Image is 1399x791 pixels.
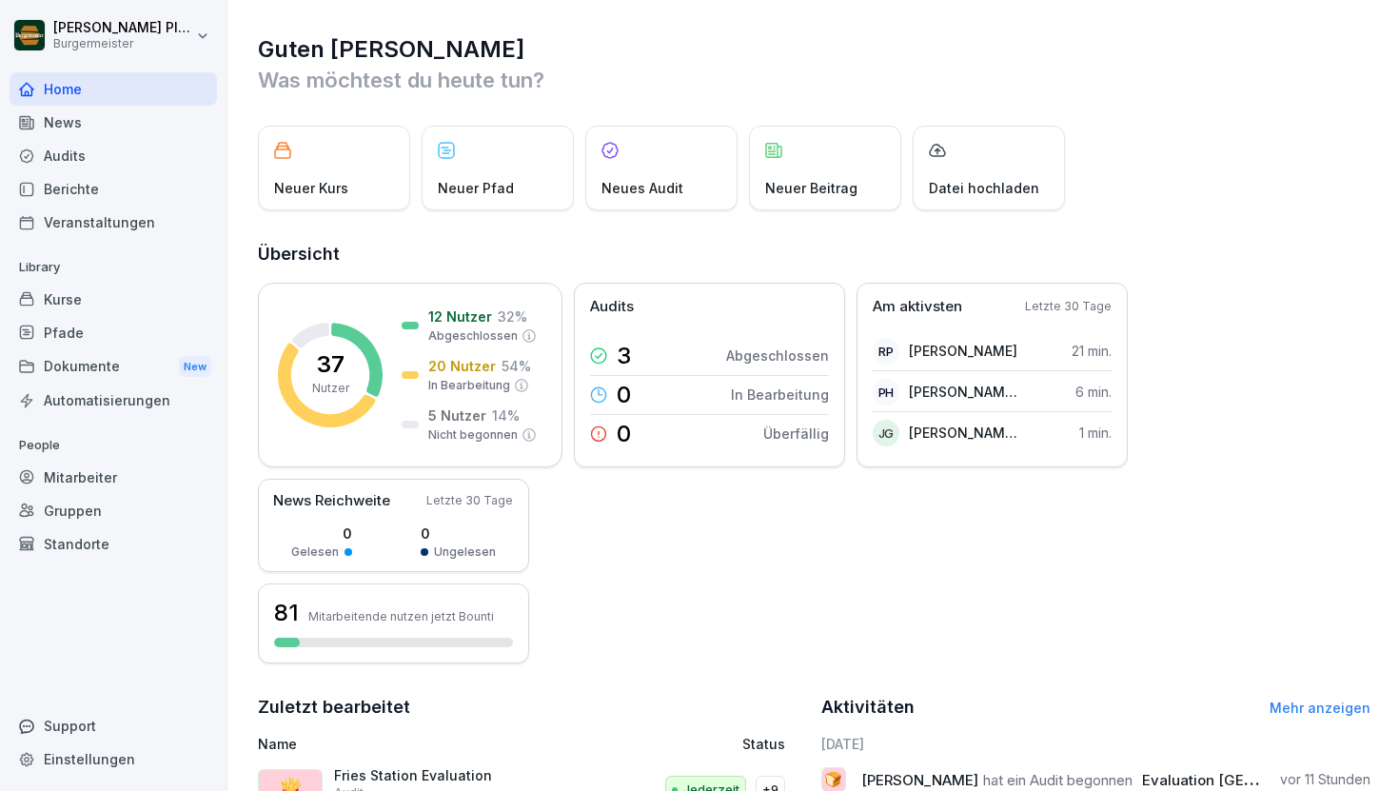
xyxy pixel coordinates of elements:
div: Dokumente [10,349,217,385]
a: Mehr anzeigen [1270,700,1370,716]
a: Audits [10,139,217,172]
p: Status [742,734,785,754]
h2: Aktivitäten [821,694,915,721]
p: 37 [317,353,345,376]
a: Berichte [10,172,217,206]
p: Abgeschlossen [726,346,829,366]
p: 12 Nutzer [428,307,492,326]
p: 1 min. [1079,423,1112,443]
p: Mitarbeitende nutzen jetzt Bounti [308,609,494,623]
h2: Übersicht [258,241,1370,267]
p: People [10,430,217,461]
span: [PERSON_NAME] [861,771,978,789]
p: Neuer Kurs [274,178,348,198]
p: In Bearbeitung [731,385,829,405]
a: Standorte [10,527,217,561]
p: Überfällig [763,424,829,444]
p: Audits [590,296,634,318]
a: Einstellungen [10,742,217,776]
span: hat ein Audit begonnen [983,771,1133,789]
p: 0 [291,524,352,544]
p: Gelesen [291,544,339,561]
a: Pfade [10,316,217,349]
div: JG [873,420,899,446]
a: News [10,106,217,139]
a: Kurse [10,283,217,316]
p: Neuer Beitrag [765,178,857,198]
div: RP [873,338,899,365]
p: Neues Audit [601,178,683,198]
p: 5 Nutzer [428,405,486,425]
p: 21 min. [1072,341,1112,361]
p: Was möchtest du heute tun? [258,65,1370,95]
h6: [DATE] [821,734,1371,754]
p: Library [10,252,217,283]
p: Letzte 30 Tage [426,492,513,509]
p: News Reichweite [273,490,390,512]
a: Veranstaltungen [10,206,217,239]
span: Evaluation [GEOGRAPHIC_DATA] [1142,771,1365,789]
p: Letzte 30 Tage [1025,298,1112,315]
p: Nicht begonnen [428,426,518,444]
h2: Zuletzt bearbeitet [258,694,808,721]
a: Mitarbeiter [10,461,217,494]
p: 6 min. [1075,382,1112,402]
p: 0 [617,423,631,445]
p: Name [258,734,594,754]
p: 3 [617,345,631,367]
h1: Guten [PERSON_NAME] [258,34,1370,65]
a: Home [10,72,217,106]
p: 14 % [492,405,520,425]
div: Support [10,709,217,742]
p: Datei hochladen [929,178,1039,198]
p: [PERSON_NAME] Pleger [53,20,192,36]
p: Neuer Pfad [438,178,514,198]
p: 0 [617,384,631,406]
p: [PERSON_NAME] [PERSON_NAME] [909,382,1018,402]
p: Burgermeister [53,37,192,50]
p: Abgeschlossen [428,327,518,345]
p: Fries Station Evaluation [334,767,524,784]
p: [PERSON_NAME] [PERSON_NAME] [909,423,1018,443]
p: 54 % [502,356,531,376]
p: In Bearbeitung [428,377,510,394]
div: PH [873,379,899,405]
p: 32 % [498,307,527,326]
p: vor 11 Stunden [1280,770,1370,789]
h3: 81 [274,597,299,629]
p: 20 Nutzer [428,356,496,376]
p: Nutzer [312,380,349,397]
p: [PERSON_NAME] [909,341,1017,361]
p: Ungelesen [434,544,496,561]
a: Gruppen [10,494,217,527]
a: Automatisierungen [10,384,217,417]
p: 0 [421,524,496,544]
div: New [179,356,211,378]
a: DokumenteNew [10,349,217,385]
p: Am aktivsten [873,296,962,318]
